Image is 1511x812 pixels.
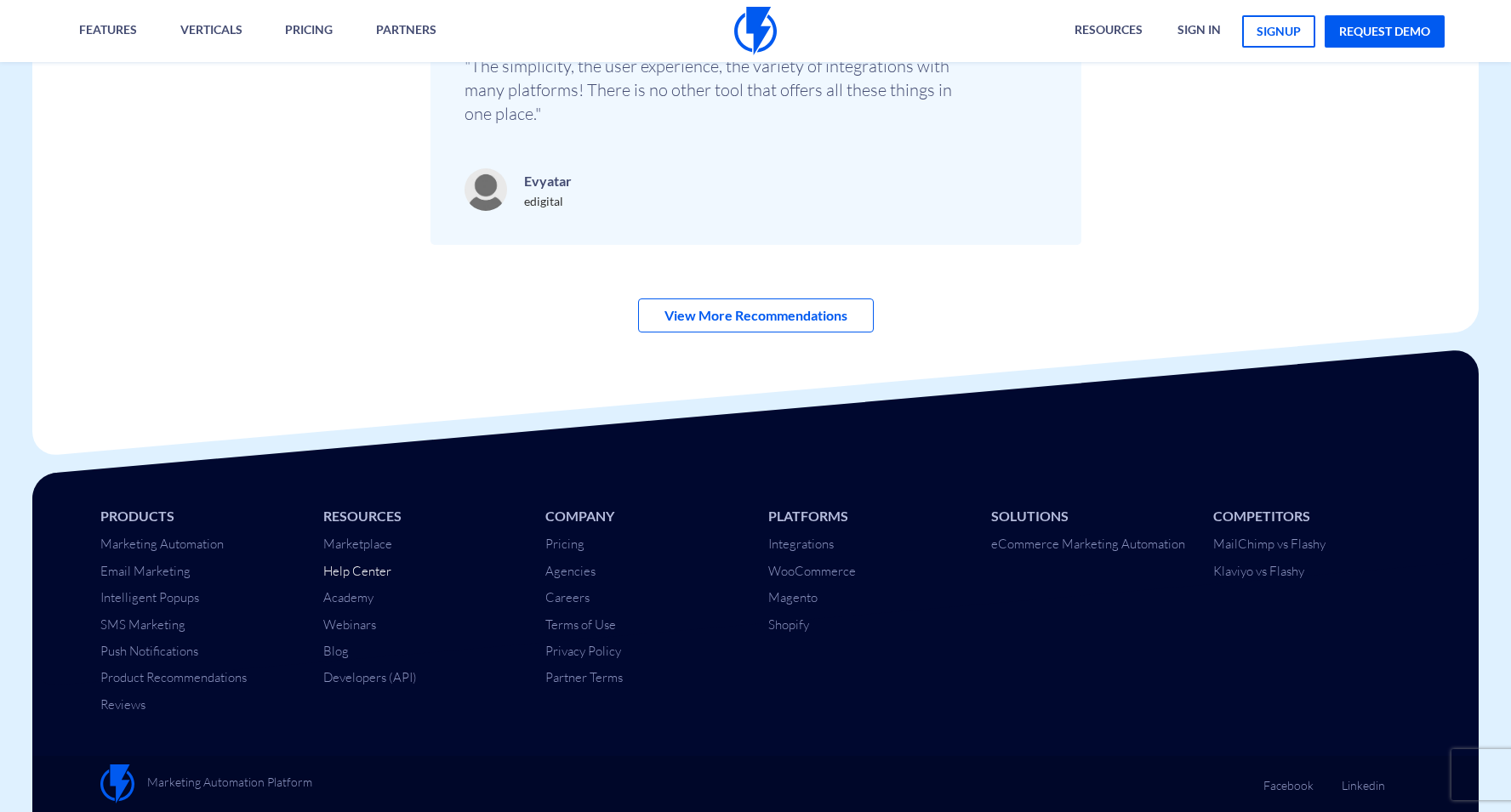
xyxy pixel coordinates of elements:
a: Push Notifications [100,643,198,659]
a: Intelligent Popups [100,589,199,605]
a: Marketing Automation Platform [100,764,312,803]
a: Integrations [768,536,834,552]
a: Klaviyo vs Flashy [1213,563,1304,579]
a: Product Recommendations [100,669,247,685]
a: eCommerce Marketing Automation [991,536,1185,552]
a: Careers [545,589,590,605]
li: Resources [323,507,521,526]
li: Company [545,507,743,526]
p: Evyatar [524,169,572,193]
a: Linkedin [1342,764,1385,794]
a: SMS Marketing [100,616,185,633]
a: WooCommerce [768,563,856,579]
a: Privacy Policy [545,643,621,659]
a: MailChimp vs Flashy [1213,536,1326,552]
li: Solutions [991,507,1189,526]
li: Competitors [1213,507,1411,526]
a: Reviews [100,696,145,713]
a: Partner Terms [545,669,623,685]
a: Agencies [545,563,596,579]
a: Academy [323,589,373,605]
img: Flashy [100,764,134,803]
a: Developers (API) [323,669,417,685]
a: Pricing [545,536,584,552]
li: Platforms [768,507,966,526]
a: request demo [1325,15,1445,48]
a: Marketplace [323,536,392,552]
a: Email Marketing [100,563,191,579]
a: Shopify [768,616,809,633]
a: Terms of Use [545,616,616,633]
a: Facebook [1263,764,1314,794]
li: Products [100,507,298,526]
a: Magento [768,589,818,605]
a: Marketing Automation [100,536,224,552]
a: Help Center [323,563,391,579]
a: Webinars [323,616,376,633]
p: "The simplicity, the user experience, the variety of integrations with many platforms! There is n... [465,54,975,126]
a: View More Recommendations [638,298,874,333]
a: signup [1242,15,1315,48]
span: edigital [524,194,563,208]
a: Blog [323,643,349,659]
img: unknown-user.jpg [465,168,507,211]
